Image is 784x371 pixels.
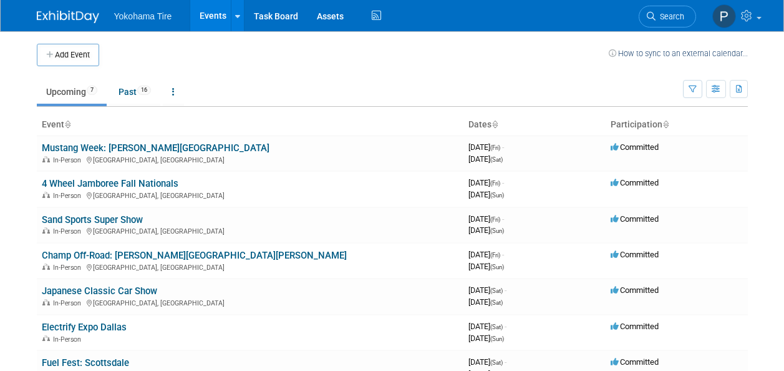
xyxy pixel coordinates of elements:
a: Upcoming7 [37,80,107,104]
a: Champ Off-Road: [PERSON_NAME][GEOGRAPHIC_DATA][PERSON_NAME] [42,250,347,261]
a: 4 Wheel Jamboree Fall Nationals [42,178,178,189]
span: In-Person [53,192,85,200]
span: - [505,322,506,331]
span: Committed [611,285,659,295]
span: (Fri) [490,216,500,223]
span: - [502,178,504,187]
span: (Sat) [490,156,503,163]
a: Electrify Expo Dallas [42,322,127,333]
span: [DATE] [468,357,506,367]
span: [DATE] [468,322,506,331]
img: In-Person Event [42,335,50,342]
a: Sand Sports Super Show [42,214,143,225]
img: In-Person Event [42,264,50,270]
span: - [502,250,504,259]
span: - [505,285,506,295]
span: - [502,214,504,224]
span: [DATE] [468,297,503,307]
img: In-Person Event [42,156,50,162]
span: (Sat) [490,359,503,366]
img: In-Person Event [42,227,50,234]
span: Committed [611,250,659,259]
div: [GEOGRAPHIC_DATA], [GEOGRAPHIC_DATA] [42,262,458,272]
div: [GEOGRAPHIC_DATA], [GEOGRAPHIC_DATA] [42,297,458,307]
span: (Sun) [490,264,504,270]
th: Dates [463,114,606,136]
span: [DATE] [468,285,506,295]
a: Sort by Event Name [64,119,70,129]
span: Committed [611,178,659,187]
span: In-Person [53,264,85,272]
div: [GEOGRAPHIC_DATA], [GEOGRAPHIC_DATA] [42,225,458,235]
span: [DATE] [468,334,504,343]
span: [DATE] [468,214,504,224]
span: (Sun) [490,192,504,199]
button: Add Event [37,44,99,66]
span: 16 [137,86,151,95]
span: (Sat) [490,299,503,306]
span: - [502,142,504,152]
span: (Sun) [490,227,504,234]
span: [DATE] [468,225,504,235]
span: (Fri) [490,144,500,151]
span: In-Person [53,227,85,235]
span: Committed [611,142,659,152]
img: Paris Hull [712,4,736,28]
a: How to sync to an external calendar... [609,49,748,58]
a: Fuel Fest: Scottsdale [42,357,129,369]
img: ExhibitDay [37,11,99,23]
span: Committed [611,214,659,224]
span: In-Person [53,335,85,344]
th: Event [37,114,463,136]
span: Committed [611,322,659,331]
span: (Sat) [490,324,503,330]
span: [DATE] [468,178,504,187]
a: Sort by Participation Type [662,119,669,129]
th: Participation [606,114,748,136]
span: Search [656,12,684,21]
span: Committed [611,357,659,367]
a: Japanese Classic Car Show [42,285,157,297]
a: Search [639,6,696,27]
img: In-Person Event [42,192,50,198]
span: In-Person [53,156,85,164]
a: Past16 [109,80,160,104]
span: [DATE] [468,190,504,199]
span: Yokohama Tire [114,11,172,21]
span: [DATE] [468,250,504,259]
span: [DATE] [468,262,504,271]
span: (Sat) [490,287,503,294]
div: [GEOGRAPHIC_DATA], [GEOGRAPHIC_DATA] [42,190,458,200]
span: (Fri) [490,252,500,259]
span: - [505,357,506,367]
span: [DATE] [468,142,504,152]
span: 7 [87,86,97,95]
img: In-Person Event [42,299,50,305]
span: [DATE] [468,154,503,164]
a: Mustang Week: [PERSON_NAME][GEOGRAPHIC_DATA] [42,142,269,154]
span: In-Person [53,299,85,307]
span: (Fri) [490,180,500,187]
div: [GEOGRAPHIC_DATA], [GEOGRAPHIC_DATA] [42,154,458,164]
a: Sort by Start Date [491,119,498,129]
span: (Sun) [490,335,504,342]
